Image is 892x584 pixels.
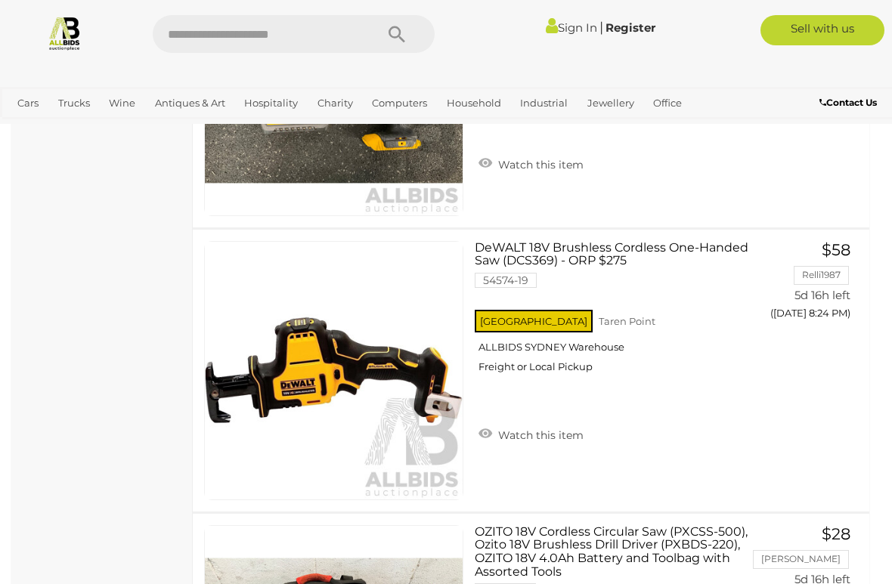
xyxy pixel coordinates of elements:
[546,20,597,35] a: Sign In
[238,91,304,116] a: Hospitality
[47,15,82,51] img: Allbids.com.au
[581,91,640,116] a: Jewellery
[103,91,141,116] a: Wine
[149,91,231,116] a: Antiques & Art
[819,97,877,108] b: Contact Us
[205,242,463,499] img: 54574-19a.jpeg
[606,20,655,35] a: Register
[647,91,688,116] a: Office
[819,94,881,111] a: Contact Us
[366,91,433,116] a: Computers
[441,91,507,116] a: Household
[475,422,587,445] a: Watch this item
[52,91,96,116] a: Trucks
[11,116,54,141] a: Sports
[822,240,850,259] span: $58
[11,91,45,116] a: Cars
[494,428,584,442] span: Watch this item
[768,241,854,328] a: $58 Relli1987 5d 16h left ([DATE] 8:24 PM)
[760,15,884,45] a: Sell with us
[599,19,603,36] span: |
[494,158,584,171] span: Watch this item
[514,91,574,116] a: Industrial
[62,116,181,141] a: [GEOGRAPHIC_DATA]
[475,152,587,175] a: Watch this item
[486,241,745,385] a: DeWALT 18V Brushless Cordless One-Handed Saw (DCS369) - ORP $275 54574-19 [GEOGRAPHIC_DATA] Taren...
[822,524,850,543] span: $28
[359,15,435,53] button: Search
[311,91,359,116] a: Charity
[753,550,849,568] li: [PERSON_NAME]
